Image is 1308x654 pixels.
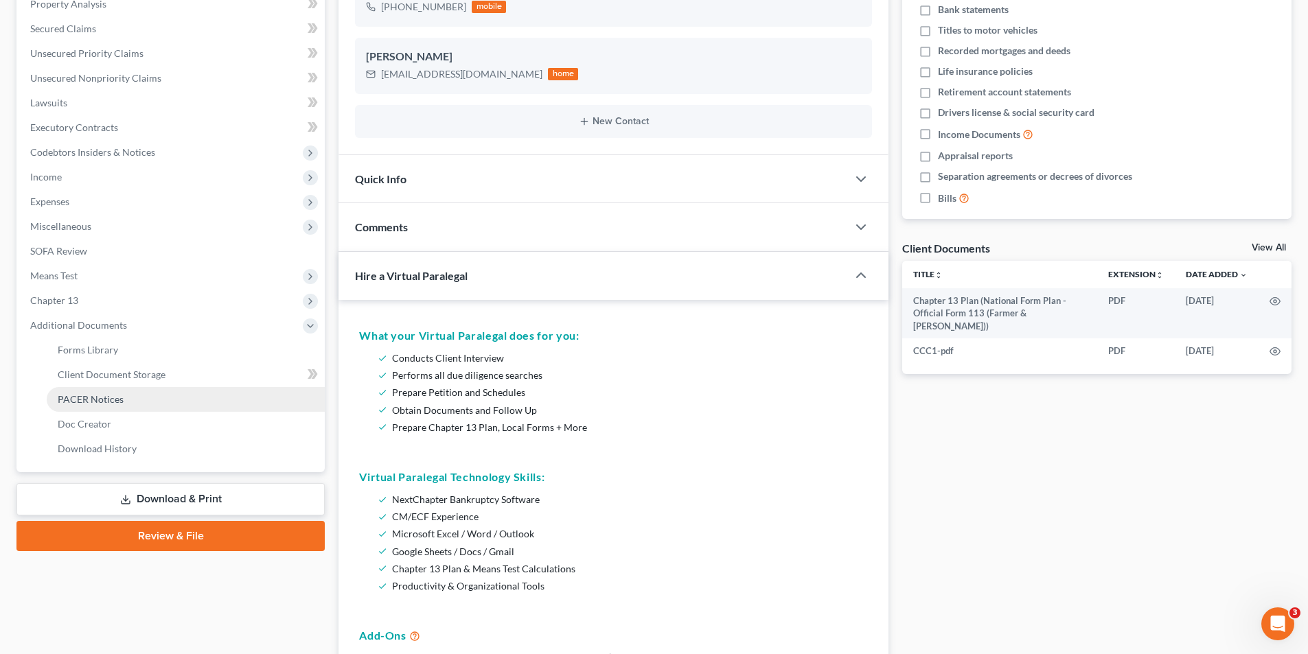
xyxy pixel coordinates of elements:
[58,369,165,380] span: Client Document Storage
[30,121,118,133] span: Executory Contracts
[1108,269,1164,279] a: Extensionunfold_more
[30,319,127,331] span: Additional Documents
[30,294,78,306] span: Chapter 13
[902,241,990,255] div: Client Documents
[392,525,862,542] li: Microsoft Excel / Word / Outlook
[359,327,868,344] h5: What your Virtual Paralegal does for you:
[355,220,408,233] span: Comments
[366,49,861,65] div: [PERSON_NAME]
[934,271,943,279] i: unfold_more
[30,23,96,34] span: Secured Claims
[392,419,862,436] li: Prepare Chapter 13 Plan, Local Forms + More
[902,288,1097,338] td: Chapter 13 Plan (National Form Plan - Official Form 113 (Farmer & [PERSON_NAME]))
[30,146,155,158] span: Codebtors Insiders & Notices
[392,577,862,594] li: Productivity & Organizational Tools
[938,44,1070,58] span: Recorded mortgages and deeds
[938,128,1020,141] span: Income Documents
[19,66,325,91] a: Unsecured Nonpriority Claims
[392,366,862,384] li: Performs all due diligence searches
[30,220,91,232] span: Miscellaneous
[355,269,468,282] span: Hire a Virtual Paralegal
[392,560,862,577] li: Chapter 13 Plan & Means Test Calculations
[355,172,406,185] span: Quick Info
[1156,271,1164,279] i: unfold_more
[366,116,861,127] button: New Contact
[938,65,1033,78] span: Life insurance policies
[16,483,325,515] a: Download & Print
[47,338,325,362] a: Forms Library
[19,91,325,115] a: Lawsuits
[392,401,862,419] li: Obtain Documents and Follow Up
[47,387,325,412] a: PACER Notices
[58,344,118,355] span: Forms Library
[47,436,325,461] a: Download History
[47,362,325,387] a: Client Document Storage
[30,196,69,207] span: Expenses
[1239,271,1248,279] i: expand_more
[30,245,87,257] span: SOFA Review
[548,68,578,80] div: home
[30,47,144,59] span: Unsecured Priority Claims
[472,1,506,13] div: mobile
[938,149,1013,163] span: Appraisal reports
[30,97,67,108] span: Lawsuits
[19,41,325,66] a: Unsecured Priority Claims
[1175,288,1259,338] td: [DATE]
[1261,607,1294,640] iframe: Intercom live chat
[47,412,325,436] a: Doc Creator
[1186,269,1248,279] a: Date Added expand_more
[1097,288,1175,338] td: PDF
[902,338,1097,363] td: CCC1-pdf
[1289,607,1300,618] span: 3
[381,67,542,81] div: [EMAIL_ADDRESS][DOMAIN_NAME]
[30,171,62,183] span: Income
[19,115,325,140] a: Executory Contracts
[16,521,325,551] a: Review & File
[1175,338,1259,363] td: [DATE]
[30,270,78,281] span: Means Test
[30,72,161,84] span: Unsecured Nonpriority Claims
[392,491,862,508] li: NextChapter Bankruptcy Software
[938,106,1094,119] span: Drivers license & social security card
[938,23,1037,37] span: Titles to motor vehicles
[58,443,137,454] span: Download History
[19,16,325,41] a: Secured Claims
[392,349,862,366] li: Conducts Client Interview
[913,269,943,279] a: Titleunfold_more
[392,543,862,560] li: Google Sheets / Docs / Gmail
[19,239,325,264] a: SOFA Review
[938,3,1009,16] span: Bank statements
[58,418,111,430] span: Doc Creator
[938,170,1132,183] span: Separation agreements or decrees of divorces
[58,393,124,405] span: PACER Notices
[1252,243,1286,253] a: View All
[359,469,868,485] h5: Virtual Paralegal Technology Skills:
[1097,338,1175,363] td: PDF
[392,384,862,401] li: Prepare Petition and Schedules
[938,85,1071,99] span: Retirement account statements
[359,627,868,644] h5: Add-Ons
[938,191,956,205] span: Bills
[392,508,862,525] li: CM/ECF Experience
